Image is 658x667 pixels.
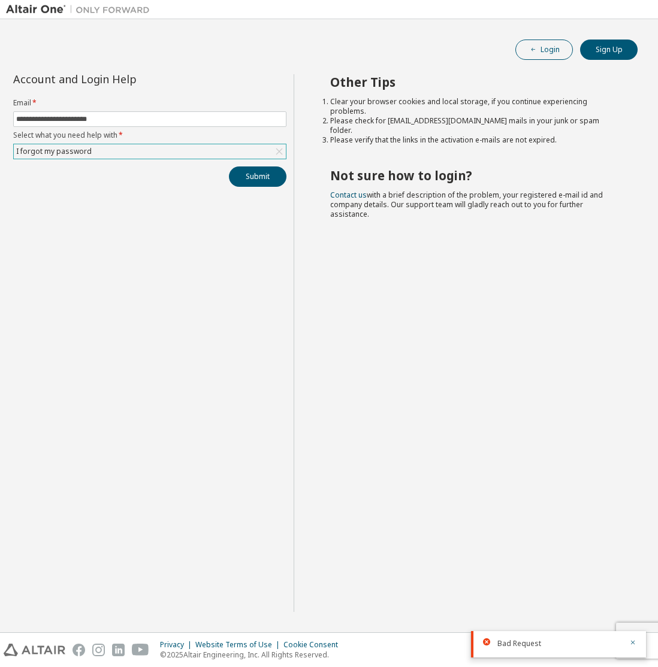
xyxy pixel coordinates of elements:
li: Clear your browser cookies and local storage, if you continue experiencing problems. [330,97,616,116]
img: Altair One [6,4,156,16]
img: altair_logo.svg [4,644,65,656]
li: Please verify that the links in the activation e-mails are not expired. [330,135,616,145]
label: Email [13,98,286,108]
div: Account and Login Help [13,74,232,84]
img: instagram.svg [92,644,105,656]
h2: Other Tips [330,74,616,90]
label: Select what you need help with [13,131,286,140]
button: Sign Up [580,40,638,60]
span: Bad Request [497,639,541,648]
div: I forgot my password [14,145,93,158]
div: Cookie Consent [283,640,345,650]
div: Website Terms of Use [195,640,283,650]
h2: Not sure how to login? [330,168,616,183]
div: Privacy [160,640,195,650]
button: Submit [229,166,286,187]
a: Contact us [330,190,367,200]
div: I forgot my password [14,144,286,159]
img: youtube.svg [132,644,149,656]
li: Please check for [EMAIL_ADDRESS][DOMAIN_NAME] mails in your junk or spam folder. [330,116,616,135]
button: Login [515,40,573,60]
img: facebook.svg [73,644,85,656]
p: © 2025 Altair Engineering, Inc. All Rights Reserved. [160,650,345,660]
img: linkedin.svg [112,644,125,656]
span: with a brief description of the problem, your registered e-mail id and company details. Our suppo... [330,190,603,219]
